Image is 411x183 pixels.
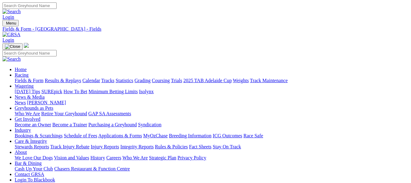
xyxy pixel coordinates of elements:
a: Track Maintenance [250,78,288,83]
a: Integrity Reports [120,144,154,149]
a: News [15,100,26,105]
a: [DATE] Tips [15,89,40,94]
div: Care & Integrity [15,144,409,150]
a: History [90,155,105,160]
a: Greyhounds as Pets [15,105,53,111]
a: Fields & Form - [GEOGRAPHIC_DATA] - Fields [2,26,409,32]
a: Careers [106,155,121,160]
a: MyOzChase [143,133,168,138]
a: 2025 TAB Adelaide Cup [183,78,232,83]
div: Wagering [15,89,409,94]
a: Injury Reports [91,144,119,149]
a: Become a Trainer [52,122,87,127]
img: GRSA [2,32,21,37]
a: How To Bet [64,89,88,94]
a: Tracks [101,78,114,83]
a: Vision and Values [54,155,89,160]
div: Bar & Dining [15,166,409,172]
span: Menu [6,21,16,25]
a: Stewards Reports [15,144,49,149]
div: Get Involved [15,122,409,128]
img: Search [2,56,21,62]
a: Weights [233,78,249,83]
a: Who We Are [15,111,40,116]
a: Track Injury Rebate [50,144,89,149]
a: Chasers Restaurant & Function Centre [54,166,130,171]
a: Home [15,67,27,72]
a: Isolynx [139,89,154,94]
a: Login [2,37,14,43]
a: Fields & Form [15,78,43,83]
a: Rules & Policies [155,144,188,149]
a: Get Involved [15,116,40,122]
div: Racing [15,78,409,83]
a: Retire Your Greyhound [41,111,87,116]
button: Toggle navigation [2,43,23,50]
a: Trials [171,78,182,83]
a: Calendar [82,78,100,83]
input: Search [2,2,57,9]
a: Race Safe [243,133,263,138]
div: Greyhounds as Pets [15,111,409,116]
a: Who We Are [122,155,148,160]
a: Stay On Track [213,144,241,149]
input: Search [2,50,57,56]
a: SUREpick [41,89,62,94]
a: News & Media [15,94,45,100]
a: [PERSON_NAME] [27,100,66,105]
a: Minimum Betting Limits [88,89,138,94]
a: Cash Up Your Club [15,166,53,171]
a: Breeding Information [169,133,211,138]
a: Applications & Forms [98,133,142,138]
a: Statistics [116,78,133,83]
a: Coursing [152,78,170,83]
a: Schedule of Fees [64,133,97,138]
a: Privacy Policy [177,155,206,160]
a: Contact GRSA [15,172,44,177]
div: News & Media [15,100,409,105]
a: Login [2,14,14,20]
img: Search [2,9,21,14]
a: Industry [15,128,31,133]
button: Toggle navigation [2,20,19,26]
a: Strategic Plan [149,155,176,160]
a: Fact Sheets [189,144,211,149]
img: Close [5,44,20,49]
a: Bookings & Scratchings [15,133,62,138]
a: About [15,150,27,155]
a: ICG Outcomes [213,133,242,138]
a: We Love Our Dogs [15,155,53,160]
a: Grading [135,78,151,83]
div: About [15,155,409,161]
a: Results & Replays [45,78,81,83]
a: Wagering [15,83,34,89]
a: Become an Owner [15,122,51,127]
div: Industry [15,133,409,139]
a: GAP SA Assessments [88,111,131,116]
img: logo-grsa-white.png [24,43,29,48]
a: Purchasing a Greyhound [88,122,137,127]
a: Care & Integrity [15,139,47,144]
a: Bar & Dining [15,161,42,166]
a: Login To Blackbook [15,177,55,182]
a: Syndication [138,122,161,127]
a: Racing [15,72,28,78]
